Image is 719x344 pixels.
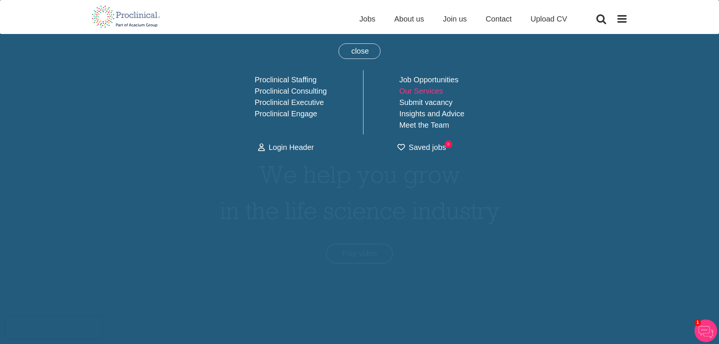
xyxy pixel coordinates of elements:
[258,143,314,151] a: Login Header
[694,319,717,342] img: Chatbot
[397,143,446,151] span: Saved jobs
[531,15,567,23] a: Upload CV
[397,142,446,153] a: 0 jobs in shortlist
[255,87,327,95] a: Proclinical Consulting
[255,76,317,84] a: Proclinical Staffing
[443,15,467,23] a: Join us
[339,43,381,59] span: close
[445,140,452,148] sub: 0
[255,98,324,106] a: Proclinical Executive
[694,319,701,326] span: 1
[486,15,512,23] a: Contact
[255,110,317,118] a: Proclinical Engage
[399,87,443,95] a: Our Services
[399,110,464,118] a: Insights and Advice
[359,15,375,23] a: Jobs
[394,15,424,23] a: About us
[399,98,453,106] a: Submit vacancy
[399,121,449,129] a: Meet the Team
[399,76,459,84] a: Job Opportunities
